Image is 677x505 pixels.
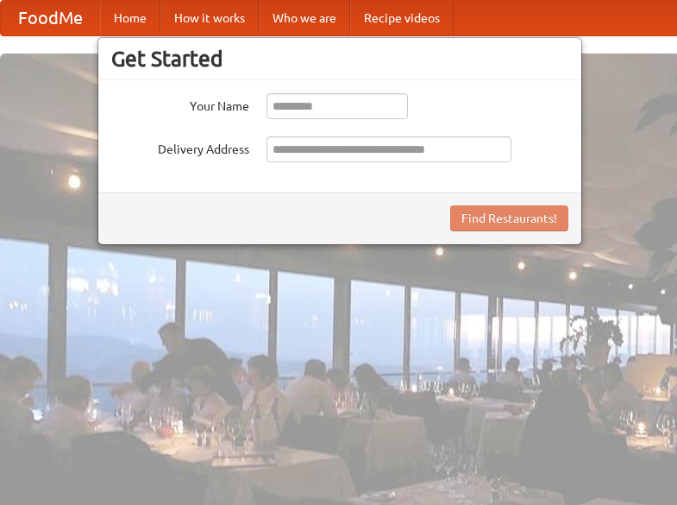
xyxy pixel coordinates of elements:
[160,1,259,35] a: How it works
[111,46,568,72] h3: Get Started
[1,1,100,35] a: FoodMe
[450,205,568,231] button: Find Restaurants!
[111,93,249,115] label: Your Name
[100,1,160,35] a: Home
[259,1,350,35] a: Who we are
[111,136,249,158] label: Delivery Address
[350,1,454,35] a: Recipe videos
